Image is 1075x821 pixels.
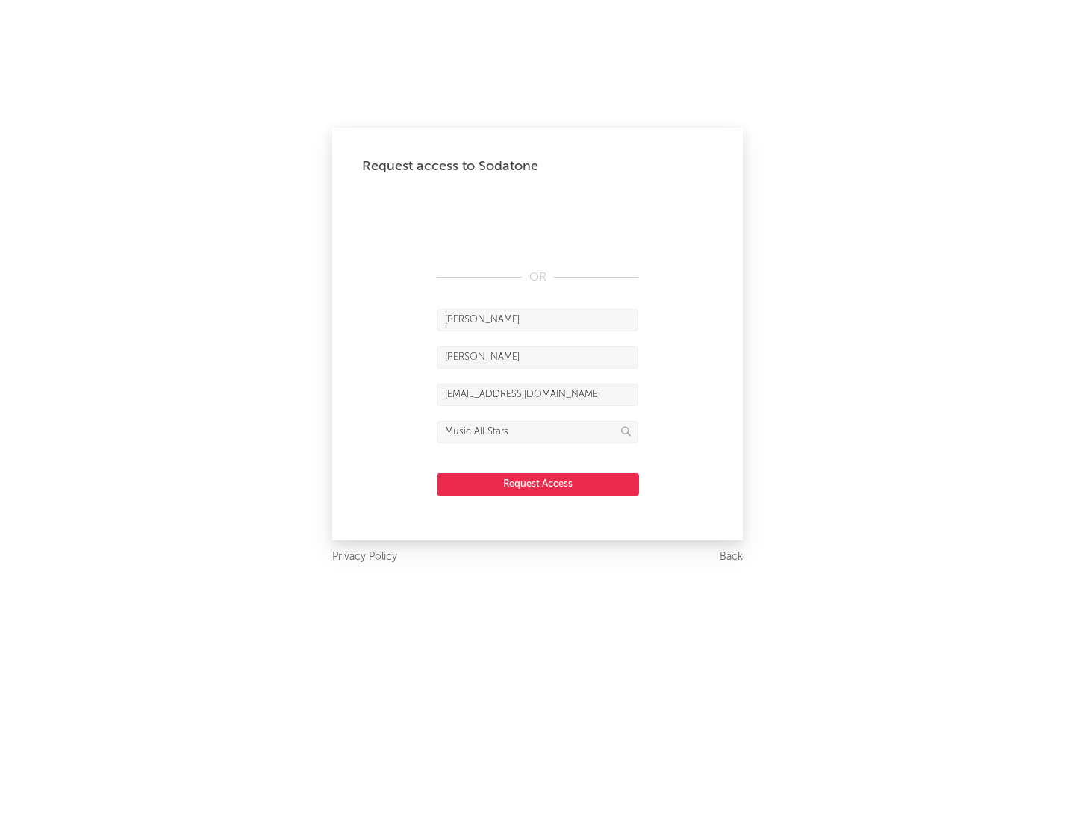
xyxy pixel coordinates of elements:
input: Last Name [437,346,638,369]
input: First Name [437,309,638,331]
a: Back [720,548,743,566]
input: Email [437,384,638,406]
div: Request access to Sodatone [362,157,713,175]
div: OR [437,269,638,287]
button: Request Access [437,473,639,496]
a: Privacy Policy [332,548,397,566]
input: Division [437,421,638,443]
